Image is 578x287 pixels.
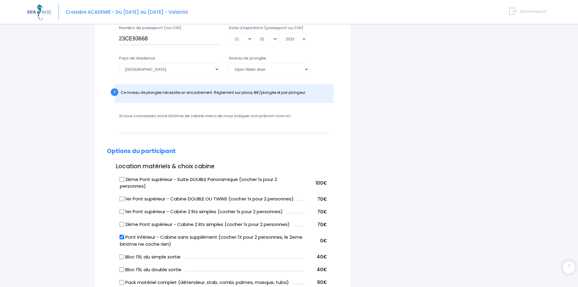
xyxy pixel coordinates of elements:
h2: Options du participant [107,148,338,155]
span: Croisière ACADEMIE - Du [DATE] au [DATE] - Volantis [66,9,188,15]
div: ! [111,88,118,96]
label: 2ème Pont supérieur - Cabine 2 lits simples (cocher 1x pour 2 personnes) [120,221,290,228]
span: 40€ [317,254,327,260]
input: 2ème Pont supérieur - Cabine 2 lits simples (cocher 1x pour 2 personnes) [120,222,124,227]
span: 0€ [320,237,327,244]
label: Niveau de plongée [229,55,266,61]
input: 2ème Pont supérieur - Suite DOUBLE Panoramique (cocher 1x pour 2 personnes) [120,177,124,182]
label: Date d'expiration (passeport ou CNI) [229,25,303,31]
label: Pays de résidence [119,55,155,61]
label: 2ème Pont supérieur - Suite DOUBLE Panoramique (cocher 1x pour 2 personnes) [120,176,304,190]
span: 40€ [317,266,327,273]
input: Bloc 15L alu double sortie [120,267,124,272]
h3: Location matériels & choix cabine [107,163,338,170]
label: Si vous connaissez votre binôme de cabine merci de nous indiquer son prénom nom ici : [119,113,292,119]
label: Numéro de passeport (ou CNI) [119,25,181,31]
label: Bloc 15L alu double sortie [120,266,181,273]
span: Déconnexion [520,9,546,14]
label: Bloc 15L alu simple sortie [120,254,181,261]
span: 70€ [317,221,327,228]
label: Pont inférieur - Cabine sans supplément (cocher 1X pour 2 personnes, le 2eme binôme ne coche rien) [120,234,304,248]
label: 1er Pont supérieur - Cabine 2 lits simples (cocher 1x pour 2 personnes) [120,208,283,215]
label: Pack matériel complet (détendeur, stab, combi, palmes, masque, tuba) [120,279,289,286]
span: 70€ [317,196,327,202]
span: 90€ [317,279,327,285]
span: 70€ [317,209,327,215]
label: 1er Pont supérieur - Cabine DOUBLE OU TWINS (cocher 1x pour 2 personnes) [120,196,294,203]
span: 100€ [316,180,327,186]
input: 1er Pont supérieur - Cabine DOUBLE OU TWINS (cocher 1x pour 2 personnes) [120,196,124,201]
span: Ce niveau de plongée nécessite un encadrement. Règlement sur place, 8€/plongée et par plongeur. [121,90,306,95]
input: Pont inférieur - Cabine sans supplément (cocher 1X pour 2 personnes, le 2eme binôme ne coche rien) [120,235,124,240]
input: Bloc 15L alu simple sortie [120,254,124,259]
input: 1er Pont supérieur - Cabine 2 lits simples (cocher 1x pour 2 personnes) [120,209,124,214]
input: Pack matériel complet (détendeur, stab, combi, palmes, masque, tuba) [120,280,124,285]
